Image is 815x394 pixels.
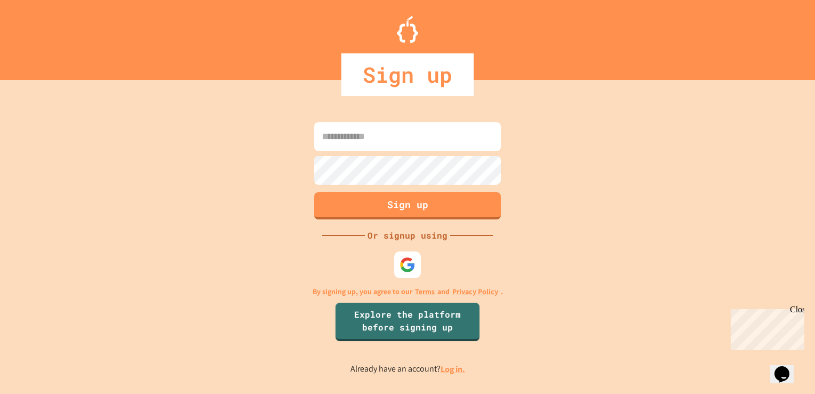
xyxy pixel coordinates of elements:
iframe: chat widget [726,305,804,350]
iframe: chat widget [770,351,804,383]
div: Sign up [341,53,474,96]
img: google-icon.svg [399,257,416,273]
p: By signing up, you agree to our and . [313,286,503,297]
a: Log in. [441,364,465,375]
p: Already have an account? [350,363,465,376]
a: Explore the platform before signing up [335,303,480,341]
a: Terms [415,286,435,297]
a: Privacy Policy [452,286,498,297]
div: Chat with us now!Close [4,4,74,68]
button: Sign up [314,192,501,219]
img: Logo.svg [397,16,418,43]
div: Or signup using [365,229,450,242]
